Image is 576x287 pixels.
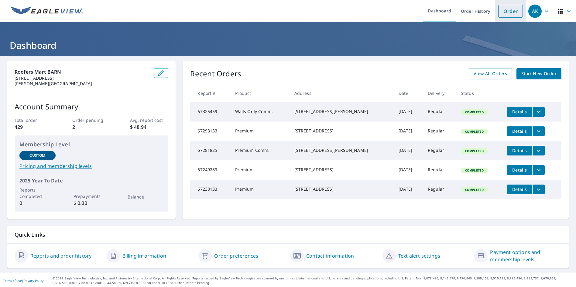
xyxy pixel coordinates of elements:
[423,84,456,102] th: Delivery
[510,128,529,134] span: Details
[461,110,487,114] span: Completed
[15,231,561,239] p: Quick Links
[19,162,163,170] a: Pricing and membership levels
[461,149,487,153] span: Completed
[423,180,456,199] td: Regular
[516,68,561,79] a: Start New Order
[190,102,230,122] td: 67325459
[11,7,83,16] img: EV Logo
[15,117,53,123] p: Total order
[230,102,290,122] td: Walls Only Comm.
[74,199,110,207] p: $ 0.00
[423,160,456,180] td: Regular
[507,185,532,194] button: detailsBtn-67238133
[7,39,569,52] h1: Dashboard
[532,146,545,155] button: filesDropdownBtn-67281825
[3,279,22,283] a: Terms of Use
[230,160,290,180] td: Premium
[72,117,111,123] p: Order pending
[507,165,532,175] button: detailsBtn-67249289
[532,165,545,175] button: filesDropdownBtn-67249289
[461,188,487,192] span: Completed
[474,70,507,78] span: View All Orders
[394,141,423,160] td: [DATE]
[394,122,423,141] td: [DATE]
[230,141,290,160] td: Premium Comm.
[214,252,258,259] a: Order preferences
[398,252,440,259] a: Text alert settings
[19,177,163,184] p: 2025 Year To Date
[19,140,163,149] p: Membership Level
[510,109,529,115] span: Details
[394,160,423,180] td: [DATE]
[294,147,389,153] div: [STREET_ADDRESS][PERSON_NAME]
[461,168,487,172] span: Completed
[521,70,557,78] span: Start New Order
[510,167,529,173] span: Details
[394,102,423,122] td: [DATE]
[306,252,354,259] a: Contact information
[469,68,512,79] a: View All Orders
[130,123,169,131] p: $ 48.94
[230,84,290,102] th: Product
[190,180,230,199] td: 67238133
[53,276,573,285] p: © 2025 Eagle View Technologies, Inc. and Pictometry International Corp. All Rights Reserved. Repo...
[507,107,532,117] button: detailsBtn-67325459
[394,84,423,102] th: Date
[29,153,45,158] p: Custom
[423,122,456,141] td: Regular
[498,5,523,18] a: Order
[230,180,290,199] td: Premium
[461,129,487,134] span: Completed
[190,122,230,141] td: 67293133
[490,249,561,263] a: Payment options and membership levels
[456,84,502,102] th: Status
[532,185,545,194] button: filesDropdownBtn-67238133
[190,141,230,160] td: 67281825
[507,126,532,136] button: detailsBtn-67293133
[532,107,545,117] button: filesDropdownBtn-67325459
[24,279,43,283] a: Privacy Policy
[15,101,168,112] p: Account Summary
[30,252,91,259] a: Reports and order history
[423,102,456,122] td: Regular
[294,167,389,173] div: [STREET_ADDRESS]
[15,123,53,131] p: 429
[507,146,532,155] button: detailsBtn-67281825
[510,186,529,192] span: Details
[130,117,169,123] p: Avg. report cost
[15,68,149,75] p: Roofers Mart BARN
[394,180,423,199] td: [DATE]
[72,123,111,131] p: 2
[122,252,166,259] a: Billing information
[294,128,389,134] div: [STREET_ADDRESS]
[510,148,529,153] span: Details
[74,193,110,199] p: Prepayments
[230,122,290,141] td: Premium
[294,108,389,115] div: [STREET_ADDRESS][PERSON_NAME]
[190,84,230,102] th: Report #
[190,160,230,180] td: 67249289
[528,5,542,18] div: AK
[19,187,56,199] p: Reports Completed
[128,194,164,200] p: Balance
[190,68,241,79] p: Recent Orders
[423,141,456,160] td: Regular
[15,75,149,81] p: [STREET_ADDRESS]
[15,81,149,86] p: [PERSON_NAME][GEOGRAPHIC_DATA]
[290,84,394,102] th: Address
[294,186,389,192] div: [STREET_ADDRESS]
[3,279,43,282] p: |
[19,199,56,207] p: 0
[532,126,545,136] button: filesDropdownBtn-67293133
